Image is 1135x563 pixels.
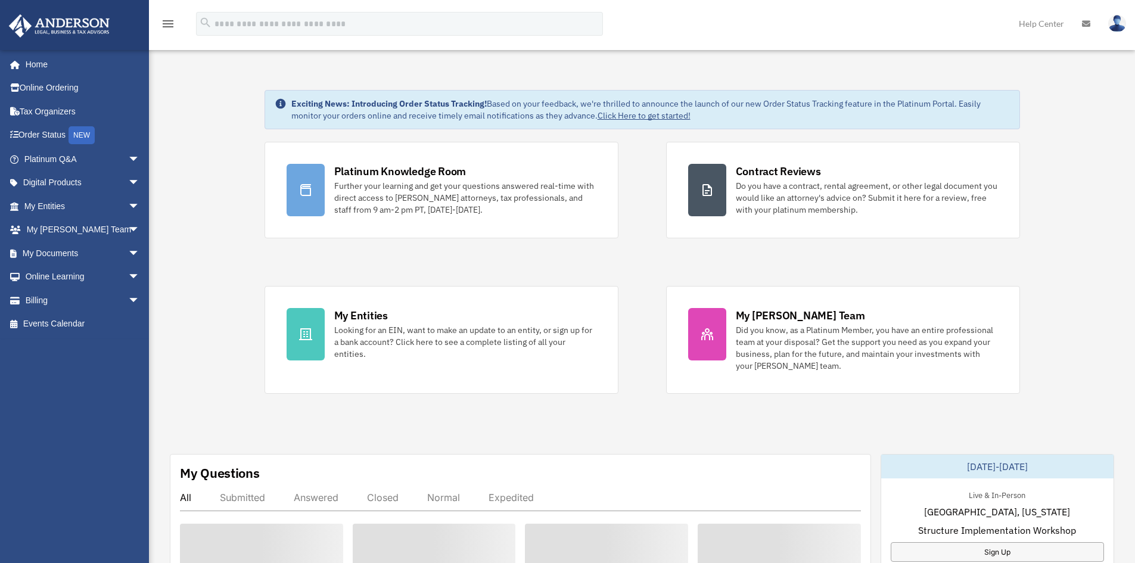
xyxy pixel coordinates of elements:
[128,171,152,195] span: arrow_drop_down
[128,241,152,266] span: arrow_drop_down
[334,164,467,179] div: Platinum Knowledge Room
[265,286,618,394] a: My Entities Looking for an EIN, want to make an update to an entity, or sign up for a bank accoun...
[161,21,175,31] a: menu
[334,324,596,360] div: Looking for an EIN, want to make an update to an entity, or sign up for a bank account? Click her...
[8,194,158,218] a: My Entitiesarrow_drop_down
[598,110,691,121] a: Click Here to get started!
[180,464,260,482] div: My Questions
[427,492,460,503] div: Normal
[736,324,998,372] div: Did you know, as a Platinum Member, you have an entire professional team at your disposal? Get th...
[161,17,175,31] i: menu
[666,142,1020,238] a: Contract Reviews Do you have a contract, rental agreement, or other legal document you would like...
[220,492,265,503] div: Submitted
[8,241,158,265] a: My Documentsarrow_drop_down
[8,218,158,242] a: My [PERSON_NAME] Teamarrow_drop_down
[8,52,152,76] a: Home
[5,14,113,38] img: Anderson Advisors Platinum Portal
[736,164,821,179] div: Contract Reviews
[918,523,1076,537] span: Structure Implementation Workshop
[367,492,399,503] div: Closed
[8,147,158,171] a: Platinum Q&Aarrow_drop_down
[924,505,1070,519] span: [GEOGRAPHIC_DATA], [US_STATE]
[736,180,998,216] div: Do you have a contract, rental agreement, or other legal document you would like an attorney's ad...
[8,123,158,148] a: Order StatusNEW
[265,142,618,238] a: Platinum Knowledge Room Further your learning and get your questions answered real-time with dire...
[291,98,487,109] strong: Exciting News: Introducing Order Status Tracking!
[8,171,158,195] a: Digital Productsarrow_drop_down
[180,492,191,503] div: All
[128,265,152,290] span: arrow_drop_down
[891,542,1104,562] a: Sign Up
[736,308,865,323] div: My [PERSON_NAME] Team
[8,76,158,100] a: Online Ordering
[128,194,152,219] span: arrow_drop_down
[334,308,388,323] div: My Entities
[291,98,1010,122] div: Based on your feedback, we're thrilled to announce the launch of our new Order Status Tracking fe...
[8,265,158,289] a: Online Learningarrow_drop_down
[128,288,152,313] span: arrow_drop_down
[128,218,152,242] span: arrow_drop_down
[128,147,152,172] span: arrow_drop_down
[8,99,158,123] a: Tax Organizers
[8,312,158,336] a: Events Calendar
[334,180,596,216] div: Further your learning and get your questions answered real-time with direct access to [PERSON_NAM...
[489,492,534,503] div: Expedited
[8,288,158,312] a: Billingarrow_drop_down
[959,488,1035,500] div: Live & In-Person
[69,126,95,144] div: NEW
[294,492,338,503] div: Answered
[199,16,212,29] i: search
[1108,15,1126,32] img: User Pic
[881,455,1114,478] div: [DATE]-[DATE]
[666,286,1020,394] a: My [PERSON_NAME] Team Did you know, as a Platinum Member, you have an entire professional team at...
